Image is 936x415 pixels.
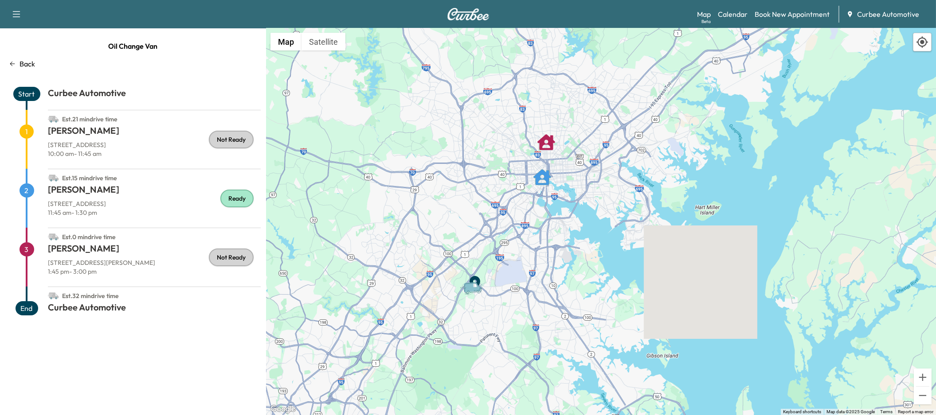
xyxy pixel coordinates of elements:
a: Book New Appointment [755,9,830,19]
a: Report a map error [898,409,933,414]
button: Zoom in [914,368,932,386]
gmp-advanced-marker: Matt Schwartz [537,129,555,147]
button: Show satellite imagery [302,33,345,50]
span: 3 [20,242,34,256]
span: End [16,301,38,315]
a: Calendar [718,9,748,19]
div: Recenter map [913,33,932,51]
div: Ready [220,190,254,207]
span: 2 [20,183,34,198]
a: MapBeta [697,9,711,19]
p: [STREET_ADDRESS] [48,199,261,208]
span: Oil Change Van [109,37,158,55]
div: Not Ready [209,248,254,266]
span: Map data ©2025 Google [826,409,875,414]
a: Open this area in Google Maps (opens a new window) [268,403,298,415]
h1: [PERSON_NAME] [48,242,261,258]
p: 1:45 pm - 3:00 pm [48,267,261,276]
span: Est. 32 min drive time [62,292,119,300]
gmp-advanced-marker: Van [459,272,490,288]
span: Curbee Automotive [857,9,919,19]
p: [STREET_ADDRESS] [48,140,261,149]
p: Back [20,58,35,69]
p: 10:00 am - 11:45 am [48,149,261,158]
h1: Curbee Automotive [48,87,261,103]
div: Not Ready [209,131,254,148]
h1: [PERSON_NAME] [48,183,261,199]
span: Start [13,87,40,101]
gmp-advanced-marker: Erin Amaya [533,164,551,182]
gmp-advanced-marker: End Point [466,270,484,288]
div: Beta [701,18,711,25]
a: Terms (opens in new tab) [880,409,893,414]
button: Show street map [270,33,302,50]
span: 1 [20,124,34,139]
p: 11:45 am - 1:30 pm [48,208,261,217]
h1: Curbee Automotive [48,301,261,317]
p: [STREET_ADDRESS][PERSON_NAME] [48,258,261,267]
span: Est. 0 min drive time [62,233,116,241]
span: Est. 21 min drive time [62,115,117,123]
h1: [PERSON_NAME] [48,124,261,140]
img: Google [268,403,298,415]
img: Curbee Logo [447,8,490,20]
button: Keyboard shortcuts [783,409,821,415]
button: Zoom out [914,387,932,404]
span: Est. 15 min drive time [62,174,117,182]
